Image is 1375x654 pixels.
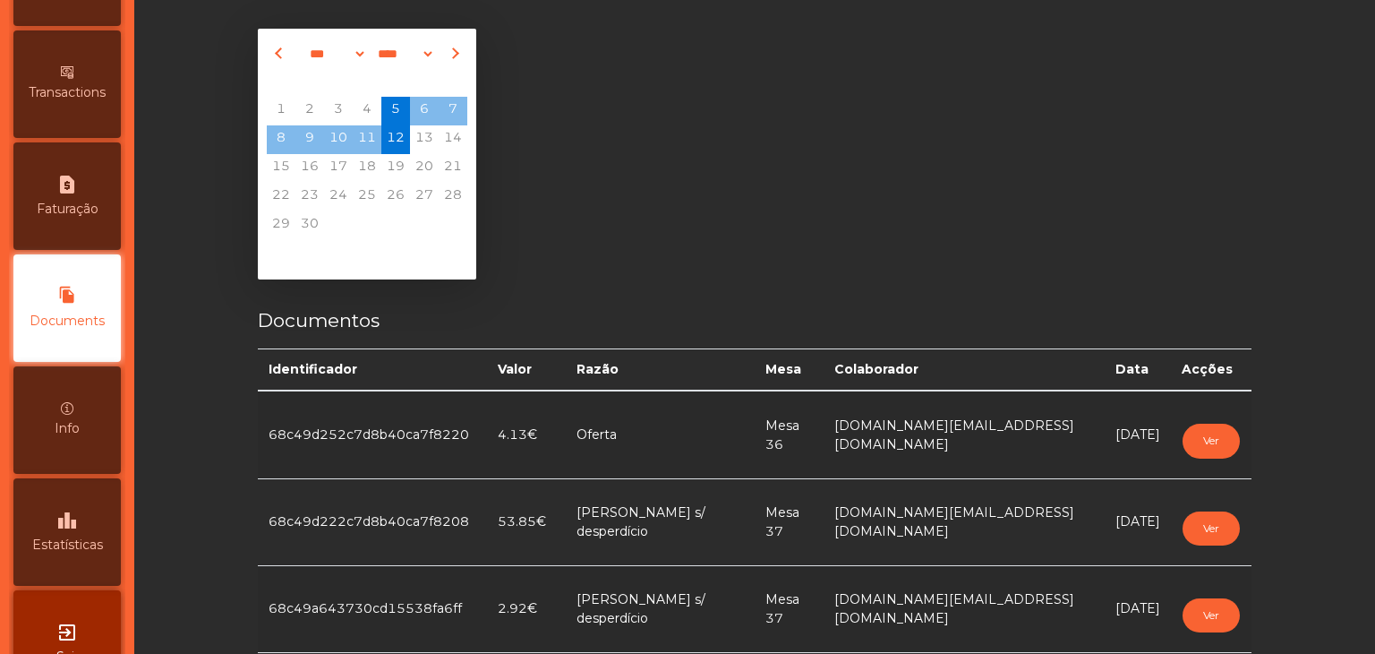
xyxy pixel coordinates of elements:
span: 2 [295,97,324,125]
i: file_copy [56,286,78,307]
td: Mesa 37 [755,478,824,565]
span: 30 [295,211,324,240]
span: 20 [410,154,439,183]
div: Sunday, October 12, 2025 [439,240,467,269]
td: [PERSON_NAME] s/ desperdício [566,565,755,652]
div: Sunday, September 7, 2025 [439,97,467,125]
div: Saturday, October 4, 2025 [410,211,439,240]
button: Previous month [270,39,290,68]
span: Transactions [29,83,106,102]
div: Saturday, October 11, 2025 [410,240,439,269]
span: 16 [295,154,324,183]
div: Sa [410,68,439,97]
div: Fr [381,68,410,97]
td: [DATE] [1105,565,1171,652]
div: Su [439,68,467,97]
div: Wednesday, September 10, 2025 [324,125,353,154]
td: [DOMAIN_NAME][EMAIL_ADDRESS][DOMAIN_NAME] [824,478,1105,565]
button: Ver [1183,512,1240,546]
span: 27 [410,183,439,211]
th: Acções [1171,349,1251,392]
span: 26 [381,183,410,211]
div: Monday, September 22, 2025 [267,183,295,211]
div: Thursday, September 25, 2025 [353,183,381,211]
div: Wednesday, September 17, 2025 [324,154,353,183]
div: Tu [295,68,324,97]
div: Friday, October 3, 2025 [381,211,410,240]
i: request_page [56,174,78,195]
select: Select month [299,40,367,67]
td: [DATE] [1105,391,1171,478]
div: Thursday, September 11, 2025 [353,125,381,154]
th: Mesa [755,349,824,392]
div: Mo [267,68,295,97]
td: [PERSON_NAME] s/ desperdício [566,478,755,565]
span: 6 [410,97,439,125]
th: Data [1105,349,1171,392]
span: Documents [30,312,105,331]
span: 13 [410,125,439,154]
span: 4 [353,97,381,125]
th: Razão [566,349,755,392]
span: 9 [295,125,324,154]
span: 22 [267,183,295,211]
div: Thursday, October 9, 2025 [353,240,381,269]
div: Tuesday, September 2, 2025 [295,97,324,125]
span: 7 [439,97,467,125]
div: Tuesday, September 23, 2025 [295,183,324,211]
span: 15 [267,154,295,183]
span: 19 [381,154,410,183]
span: 24 [324,183,353,211]
span: 3 [324,97,353,125]
div: Wednesday, September 24, 2025 [324,183,353,211]
div: Saturday, September 13, 2025 [410,125,439,154]
div: Thursday, September 4, 2025 [353,97,381,125]
td: 68c49a643730cd15538fa6ff [258,565,487,652]
td: 68c49d252c7d8b40ca7f8220 [258,391,487,478]
div: Saturday, September 27, 2025 [410,183,439,211]
span: 12 [381,125,410,154]
div: Wednesday, October 8, 2025 [324,240,353,269]
span: 10 [324,125,353,154]
span: Estatísticas [32,536,103,555]
td: Mesa 37 [755,565,824,652]
div: Monday, September 29, 2025 [267,211,295,240]
div: Friday, October 10, 2025 [381,240,410,269]
span: 18 [353,154,381,183]
span: 11 [353,125,381,154]
th: Identificador [258,349,487,392]
div: Tuesday, October 7, 2025 [295,240,324,269]
span: 28 [439,183,467,211]
div: Friday, September 5, 2025 [381,97,410,125]
div: Monday, October 6, 2025 [267,240,295,269]
span: 17 [324,154,353,183]
div: Sunday, September 21, 2025 [439,154,467,183]
div: Saturday, September 6, 2025 [410,97,439,125]
span: 23 [295,183,324,211]
th: Colaborador [824,349,1105,392]
span: 1 [267,97,295,125]
span: Faturação [37,200,98,219]
td: [DOMAIN_NAME][EMAIL_ADDRESS][DOMAIN_NAME] [824,565,1105,652]
td: 68c49d222c7d8b40ca7f8208 [258,478,487,565]
div: Saturday, September 20, 2025 [410,154,439,183]
div: We [324,68,353,97]
span: 14 [439,125,467,154]
span: 8 [267,125,295,154]
div: Wednesday, October 1, 2025 [324,211,353,240]
td: Oferta [566,391,755,478]
select: Select year [367,40,435,67]
div: Sunday, October 5, 2025 [439,211,467,240]
span: Info [55,419,80,438]
div: Th [353,68,381,97]
button: Next month [444,39,464,68]
div: Friday, September 19, 2025 [381,154,410,183]
td: 53.85€ [487,478,566,565]
span: 29 [267,211,295,240]
i: exit_to_app [56,622,78,643]
td: 2.92€ [487,565,566,652]
span: 21 [439,154,467,183]
div: Monday, September 15, 2025 [267,154,295,183]
div: Friday, September 26, 2025 [381,183,410,211]
div: Sunday, September 28, 2025 [439,183,467,211]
